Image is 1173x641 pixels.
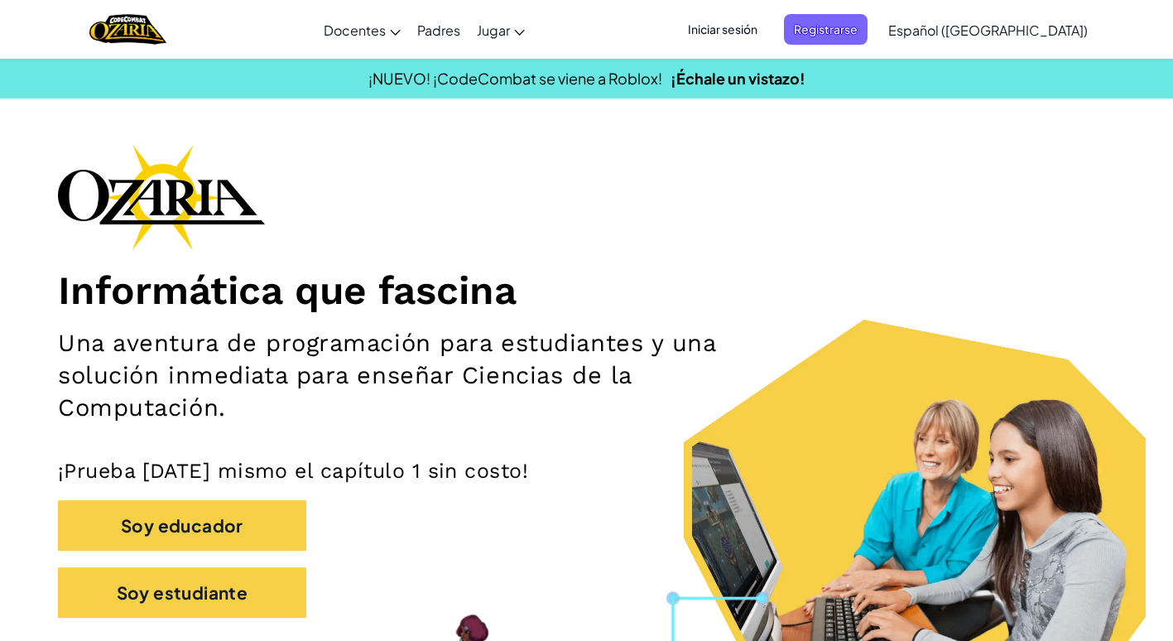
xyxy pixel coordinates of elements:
[469,7,533,52] a: Jugar
[368,69,662,88] span: ¡NUEVO! ¡CodeCombat se viene a Roblox!
[784,14,868,45] button: Registrarse
[678,14,767,45] button: Iniciar sesión
[58,144,265,250] img: Ozaria branding logo
[477,22,510,39] span: Jugar
[671,69,805,88] a: ¡Échale un vistazo!
[58,500,306,551] button: Soy educador
[315,7,409,52] a: Docentes
[409,7,469,52] a: Padres
[58,458,1115,484] p: ¡Prueba [DATE] mismo el capítulo 1 sin costo!
[58,267,1115,315] h1: Informática que fascina
[89,12,166,46] a: Ozaria by CodeCombat logo
[888,22,1088,39] span: Español ([GEOGRAPHIC_DATA])
[89,12,166,46] img: Home
[58,327,767,425] h2: Una aventura de programación para estudiantes y una solución inmediata para enseñar Ciencias de l...
[880,7,1096,52] a: Español ([GEOGRAPHIC_DATA])
[58,567,306,618] button: Soy estudiante
[324,22,386,39] span: Docentes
